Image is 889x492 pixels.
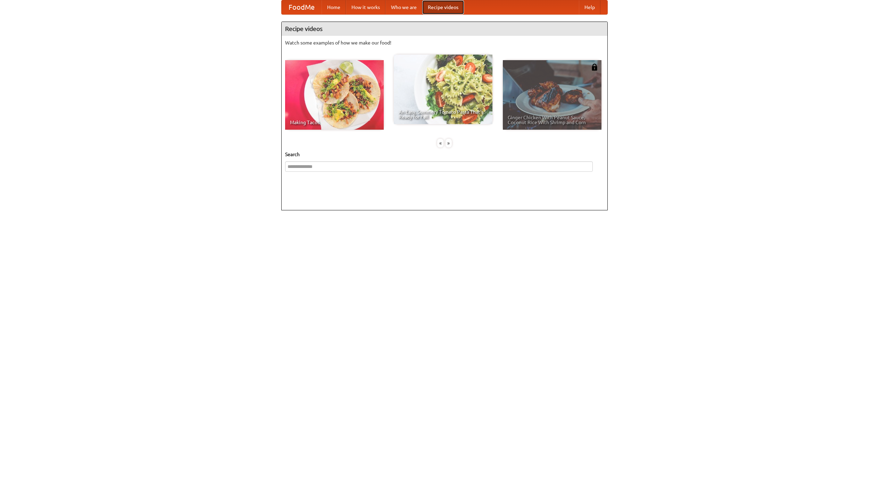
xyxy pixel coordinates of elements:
div: « [437,139,443,147]
span: An Easy, Summery Tomato Pasta That's Ready for Fall [399,110,488,119]
a: FoodMe [282,0,322,14]
a: An Easy, Summery Tomato Pasta That's Ready for Fall [394,55,492,124]
span: Making Tacos [290,120,379,125]
a: Who we are [385,0,422,14]
div: » [446,139,452,147]
a: Recipe videos [422,0,464,14]
a: Home [322,0,346,14]
img: 483408.png [591,64,598,71]
h5: Search [285,151,604,158]
h4: Recipe videos [282,22,607,36]
p: Watch some examples of how we make our food! [285,39,604,46]
a: How it works [346,0,385,14]
a: Making Tacos [285,60,384,130]
a: Help [579,0,600,14]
